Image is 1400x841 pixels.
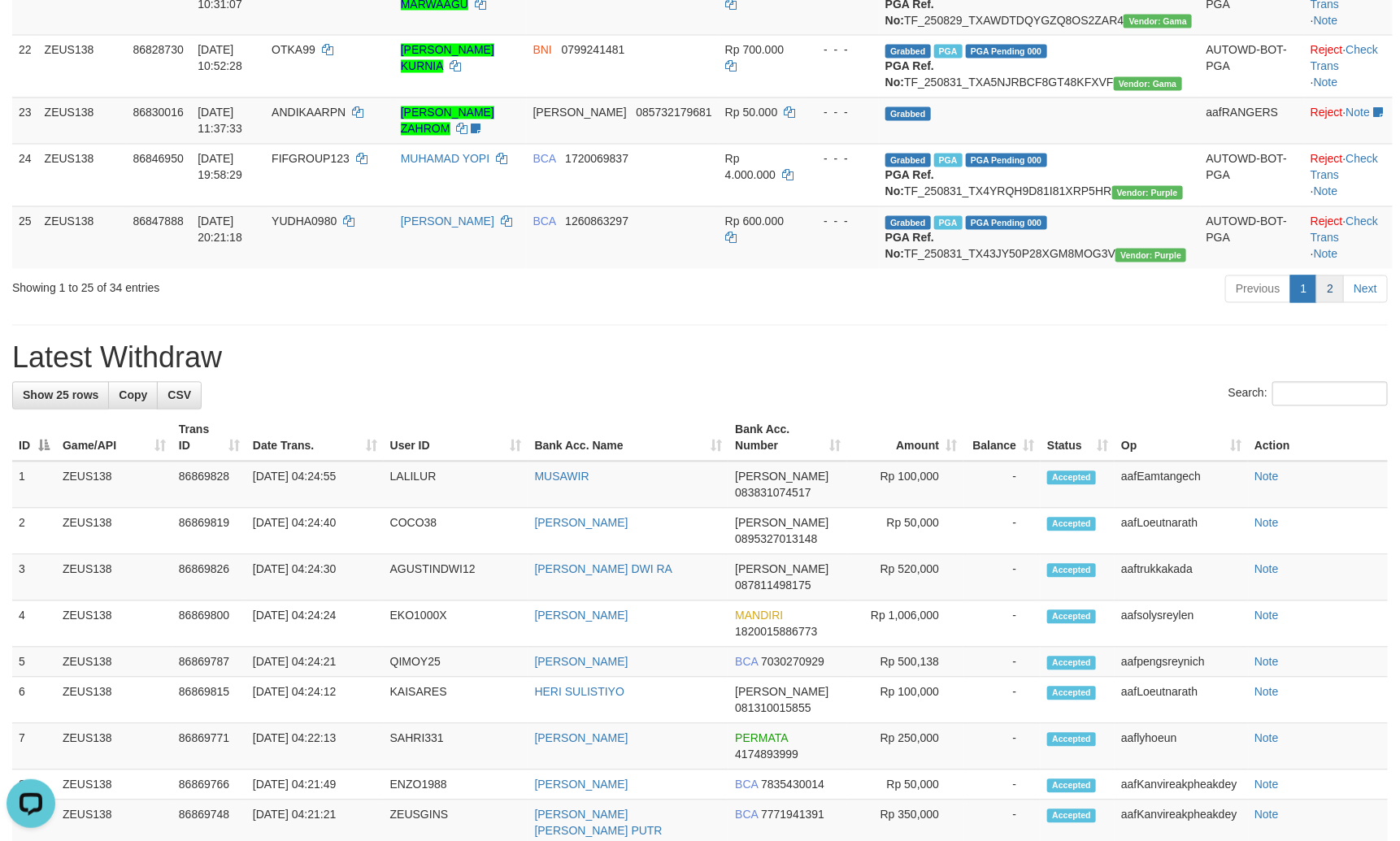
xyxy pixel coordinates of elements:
span: CSV [167,389,191,402]
td: [DATE] 04:24:55 [246,462,384,509]
td: - [963,601,1041,648]
td: [DATE] 04:21:49 [246,770,384,800]
td: 86869826 [172,555,246,601]
div: Showing 1 to 25 of 34 entries [12,274,572,297]
a: Check Trans [1311,44,1378,73]
span: Copy 085732179681 to clipboard [636,106,711,119]
th: Bank Acc. Name: activate to sort column ascending [528,415,729,462]
td: Rp 1,006,000 [847,601,963,648]
a: Note [1254,517,1279,530]
b: PGA Ref. No: [885,60,934,89]
div: - - - [811,151,872,167]
span: [PERSON_NAME] [735,470,828,483]
td: 7 [12,724,56,770]
span: Copy 7771941391 to clipboard [761,808,824,821]
td: 2 [12,509,56,555]
span: BNI [533,44,552,57]
td: - [963,462,1041,509]
b: PGA Ref. No: [885,169,934,198]
span: Marked by aafsreyleap [934,45,963,59]
th: Status: activate to sort column ascending [1041,415,1115,462]
span: PGA Pending [966,45,1047,59]
a: Note [1254,563,1279,576]
a: Reject [1311,44,1343,57]
th: Balance: activate to sort column ascending [963,415,1041,462]
td: AUTOWD-BOT-PGA [1200,35,1304,98]
a: Note [1314,185,1338,198]
td: · [1304,98,1393,144]
td: 86869787 [172,648,246,678]
h1: Latest Withdraw [12,342,1388,375]
span: BCA [533,153,556,166]
span: Grabbed [885,216,931,230]
td: aafKanvireakpheakdey [1115,770,1248,800]
a: CSV [157,382,202,410]
td: AUTOWD-BOT-PGA [1200,144,1304,206]
span: YUDHA0980 [272,215,337,228]
td: - [963,555,1041,601]
a: Note [1314,14,1338,27]
td: 23 [12,98,38,144]
a: 1 [1290,275,1318,303]
td: 5 [12,648,56,678]
span: [PERSON_NAME] [735,517,828,530]
span: 86830016 [133,106,184,119]
td: ENZO1988 [384,770,528,800]
a: Next [1343,275,1388,303]
td: ZEUS138 [56,678,172,724]
td: ZEUS138 [56,555,172,601]
span: Accepted [1047,779,1096,793]
td: ZEUS138 [56,509,172,555]
span: MANDIRI [735,609,783,622]
td: 86869819 [172,509,246,555]
td: - [963,724,1041,770]
td: COCO38 [384,509,528,555]
span: Accepted [1047,610,1096,624]
span: 86847888 [133,215,184,228]
span: Accepted [1047,657,1096,670]
label: Search: [1228,382,1388,406]
span: Copy 1260863297 to clipboard [565,215,628,228]
td: ZEUS138 [38,35,127,98]
td: Rp 100,000 [847,678,963,724]
th: User ID: activate to sort column ascending [384,415,528,462]
span: Accepted [1047,809,1096,823]
a: Note [1254,778,1279,791]
span: [DATE] 19:58:29 [198,153,242,182]
td: 86869828 [172,462,246,509]
span: Marked by aafnoeunsreypich [934,154,963,167]
a: Reject [1311,215,1343,228]
td: [DATE] 04:24:30 [246,555,384,601]
span: Accepted [1047,687,1096,700]
td: 86869766 [172,770,246,800]
td: [DATE] 04:24:12 [246,678,384,724]
td: QIMOY25 [384,648,528,678]
span: Vendor URL: https://trx31.1velocity.biz [1124,15,1192,28]
td: 8 [12,770,56,800]
td: [DATE] 04:24:40 [246,509,384,555]
b: PGA Ref. No: [885,232,934,261]
td: EKO1000X [384,601,528,648]
a: Note [1254,656,1279,669]
span: Copy 4174893999 to clipboard [735,748,798,761]
span: Copy 0895327013148 to clipboard [735,533,817,546]
td: KAISARES [384,678,528,724]
td: 1 [12,462,56,509]
a: Copy [108,382,158,410]
td: aafLoeutnarath [1115,509,1248,555]
a: Note [1346,106,1371,119]
a: [PERSON_NAME] [535,778,628,791]
span: BCA [735,656,758,669]
span: Copy 081310015855 to clipboard [735,702,811,715]
th: Game/API: activate to sort column ascending [56,415,172,462]
td: ZEUS138 [56,462,172,509]
td: 86869771 [172,724,246,770]
td: TF_250831_TX4YRQH9D81I81XRP5HR [879,144,1200,206]
a: Note [1254,808,1279,821]
th: Op: activate to sort column ascending [1115,415,1248,462]
button: Open LiveChat chat widget [7,7,55,55]
span: Vendor URL: https://trx31.1velocity.biz [1114,77,1182,91]
a: [PERSON_NAME] ZAHROM [401,106,494,136]
span: [PERSON_NAME] [533,106,627,119]
span: [PERSON_NAME] [735,563,828,576]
